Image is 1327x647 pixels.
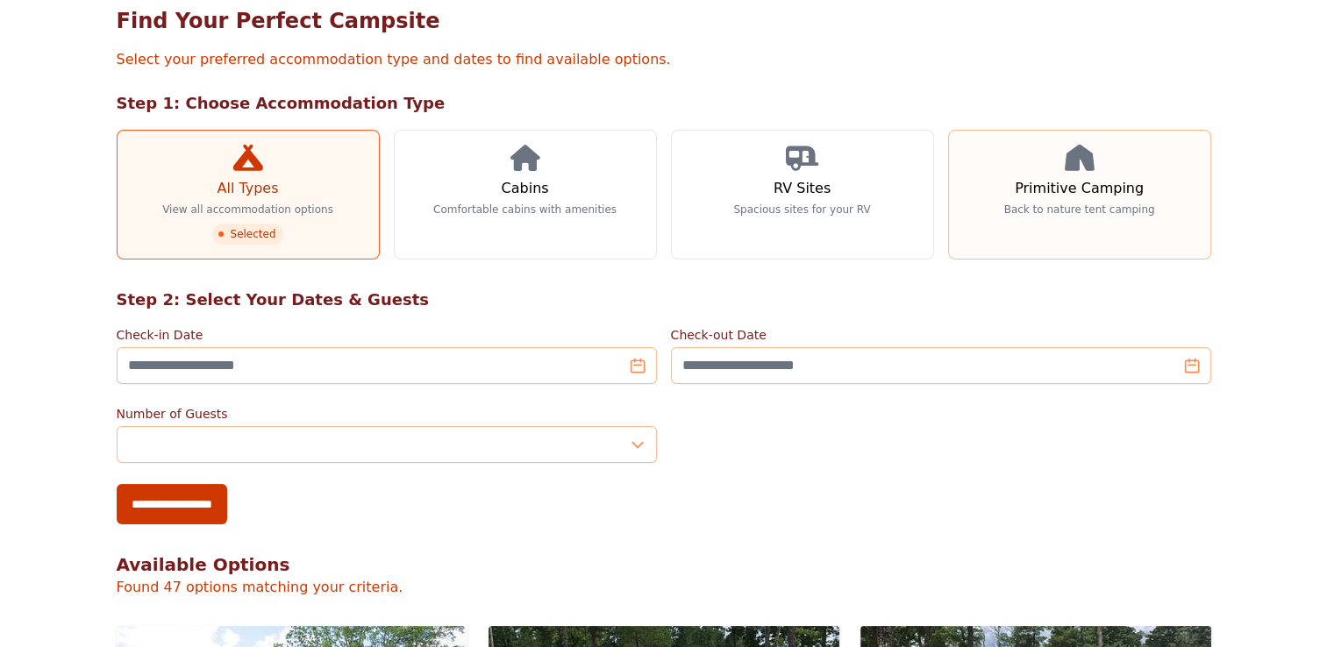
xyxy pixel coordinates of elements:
[733,203,870,217] p: Spacious sites for your RV
[117,405,657,423] label: Number of Guests
[1004,203,1155,217] p: Back to nature tent camping
[433,203,617,217] p: Comfortable cabins with amenities
[117,552,1211,577] h2: Available Options
[671,130,934,260] a: RV Sites Spacious sites for your RV
[117,577,1211,598] p: Found 47 options matching your criteria.
[117,91,1211,116] h2: Step 1: Choose Accommodation Type
[117,49,1211,70] p: Select your preferred accommodation type and dates to find available options.
[774,178,831,199] h3: RV Sites
[217,178,278,199] h3: All Types
[117,130,380,260] a: All Types View all accommodation options Selected
[501,178,548,199] h3: Cabins
[948,130,1211,260] a: Primitive Camping Back to nature tent camping
[394,130,657,260] a: Cabins Comfortable cabins with amenities
[212,224,282,245] span: Selected
[117,326,657,344] label: Check-in Date
[117,288,1211,312] h2: Step 2: Select Your Dates & Guests
[162,203,333,217] p: View all accommodation options
[671,326,1211,344] label: Check-out Date
[1015,178,1144,199] h3: Primitive Camping
[117,7,1211,35] h1: Find Your Perfect Campsite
